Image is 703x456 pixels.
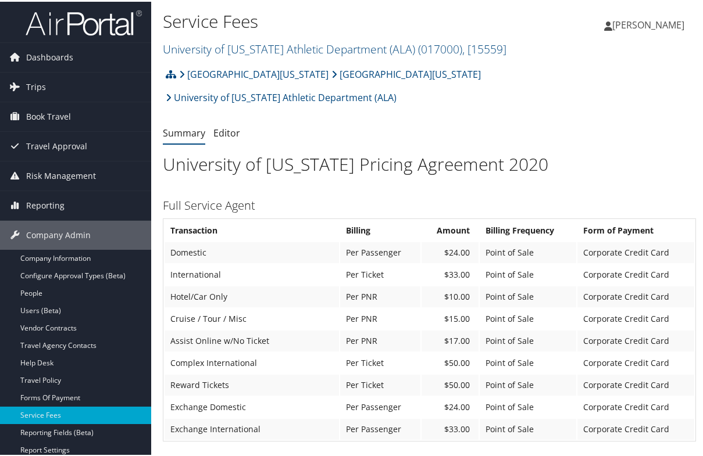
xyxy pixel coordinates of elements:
td: Per Ticket [340,351,420,372]
td: Corporate Credit Card [577,395,694,416]
span: [PERSON_NAME] [612,17,684,30]
td: Point of Sale [480,285,576,306]
td: Point of Sale [480,351,576,372]
td: Exchange Domestic [165,395,339,416]
td: Cruise / Tour / Misc [165,307,339,328]
td: Reward Tickets [165,373,339,394]
h3: Full Service Agent [163,196,696,212]
img: airportal-logo.png [26,8,142,35]
span: ( 017000 ) [418,40,462,55]
td: $33.00 [422,417,479,438]
th: Amount [422,218,479,239]
th: Billing Frequency [480,218,576,239]
td: International [165,263,339,283]
td: Per PNR [340,307,420,328]
a: [GEOGRAPHIC_DATA][US_STATE] [179,61,329,84]
a: University of [US_STATE] Athletic Department (ALA) [166,84,397,107]
td: Corporate Credit Card [577,307,694,328]
td: Point of Sale [480,240,576,261]
h1: Service Fees [163,8,518,32]
td: $24.00 [422,240,479,261]
td: Point of Sale [480,417,576,438]
td: $50.00 [422,351,479,372]
td: Per PNR [340,285,420,306]
span: Company Admin [26,219,91,248]
span: Reporting [26,189,65,218]
td: $10.00 [422,285,479,306]
h1: University of [US_STATE] Pricing Agreement 2020 [163,150,696,175]
span: Book Travel [26,100,71,130]
span: Travel Approval [26,130,87,159]
span: Trips [26,71,46,100]
td: Per PNR [340,329,420,350]
td: Per Ticket [340,263,420,283]
td: Corporate Credit Card [577,240,694,261]
td: Corporate Credit Card [577,263,694,283]
td: Point of Sale [480,307,576,328]
td: Exchange International [165,417,339,438]
span: , [ 15559 ] [462,40,506,55]
td: Per Passenger [340,395,420,416]
td: Point of Sale [480,329,576,350]
a: Summary [163,125,205,138]
td: Corporate Credit Card [577,373,694,394]
th: Form of Payment [577,218,694,239]
td: Point of Sale [480,263,576,283]
td: Corporate Credit Card [577,285,694,306]
td: $15.00 [422,307,479,328]
td: Corporate Credit Card [577,329,694,350]
th: Transaction [165,218,339,239]
a: [PERSON_NAME] [604,6,696,41]
a: University of [US_STATE] Athletic Department (ALA) [163,40,506,55]
a: [GEOGRAPHIC_DATA][US_STATE] [331,61,481,84]
td: Complex International [165,351,339,372]
td: Corporate Credit Card [577,417,694,438]
td: Point of Sale [480,395,576,416]
td: Point of Sale [480,373,576,394]
td: Per Passenger [340,417,420,438]
td: Hotel/Car Only [165,285,339,306]
td: Per Passenger [340,240,420,261]
th: Billing [340,218,420,239]
td: $24.00 [422,395,479,416]
td: $33.00 [422,263,479,283]
span: Risk Management [26,160,96,189]
td: Domestic [165,240,339,261]
td: Assist Online w/No Ticket [165,329,339,350]
td: Per Ticket [340,373,420,394]
td: Corporate Credit Card [577,351,694,372]
td: $17.00 [422,329,479,350]
td: $50.00 [422,373,479,394]
span: Dashboards [26,41,73,70]
a: Editor [213,125,240,138]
